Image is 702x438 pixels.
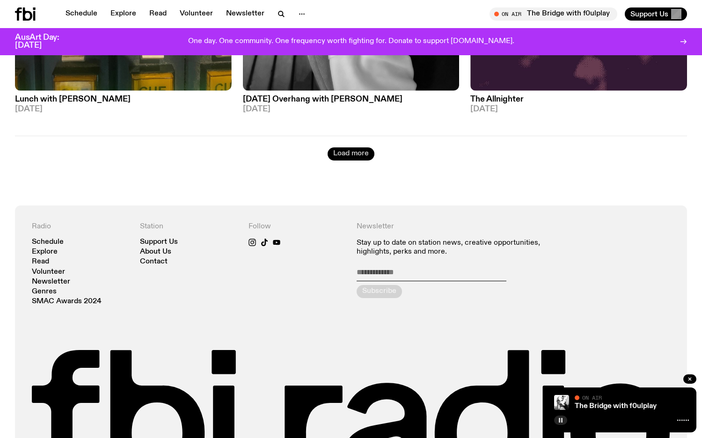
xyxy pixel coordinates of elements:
[328,147,374,161] button: Load more
[144,7,172,21] a: Read
[357,285,402,298] button: Subscribe
[32,239,64,246] a: Schedule
[60,7,103,21] a: Schedule
[105,7,142,21] a: Explore
[174,7,219,21] a: Volunteer
[357,239,562,256] p: Stay up to date on station news, creative opportunities, highlights, perks and more.
[490,7,617,21] button: On AirThe Bridge with f0ulplay
[15,105,232,113] span: [DATE]
[470,91,687,113] a: The Allnighter[DATE]
[15,91,232,113] a: Lunch with [PERSON_NAME][DATE]
[243,95,460,103] h3: [DATE] Overhang with [PERSON_NAME]
[140,239,178,246] a: Support Us
[32,269,65,276] a: Volunteer
[575,402,657,410] a: The Bridge with f0ulplay
[15,34,75,50] h3: AusArt Day: [DATE]
[243,105,460,113] span: [DATE]
[32,298,102,305] a: SMAC Awards 2024
[582,394,602,401] span: On Air
[140,248,171,255] a: About Us
[140,258,168,265] a: Contact
[32,278,70,285] a: Newsletter
[32,258,49,265] a: Read
[243,91,460,113] a: [DATE] Overhang with [PERSON_NAME][DATE]
[357,222,562,231] h4: Newsletter
[15,95,232,103] h3: Lunch with [PERSON_NAME]
[32,288,57,295] a: Genres
[630,10,668,18] span: Support Us
[188,37,514,46] p: One day. One community. One frequency worth fighting for. Donate to support [DOMAIN_NAME].
[140,222,237,231] h4: Station
[220,7,270,21] a: Newsletter
[470,95,687,103] h3: The Allnighter
[32,248,58,255] a: Explore
[32,222,129,231] h4: Radio
[625,7,687,21] button: Support Us
[470,105,687,113] span: [DATE]
[249,222,345,231] h4: Follow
